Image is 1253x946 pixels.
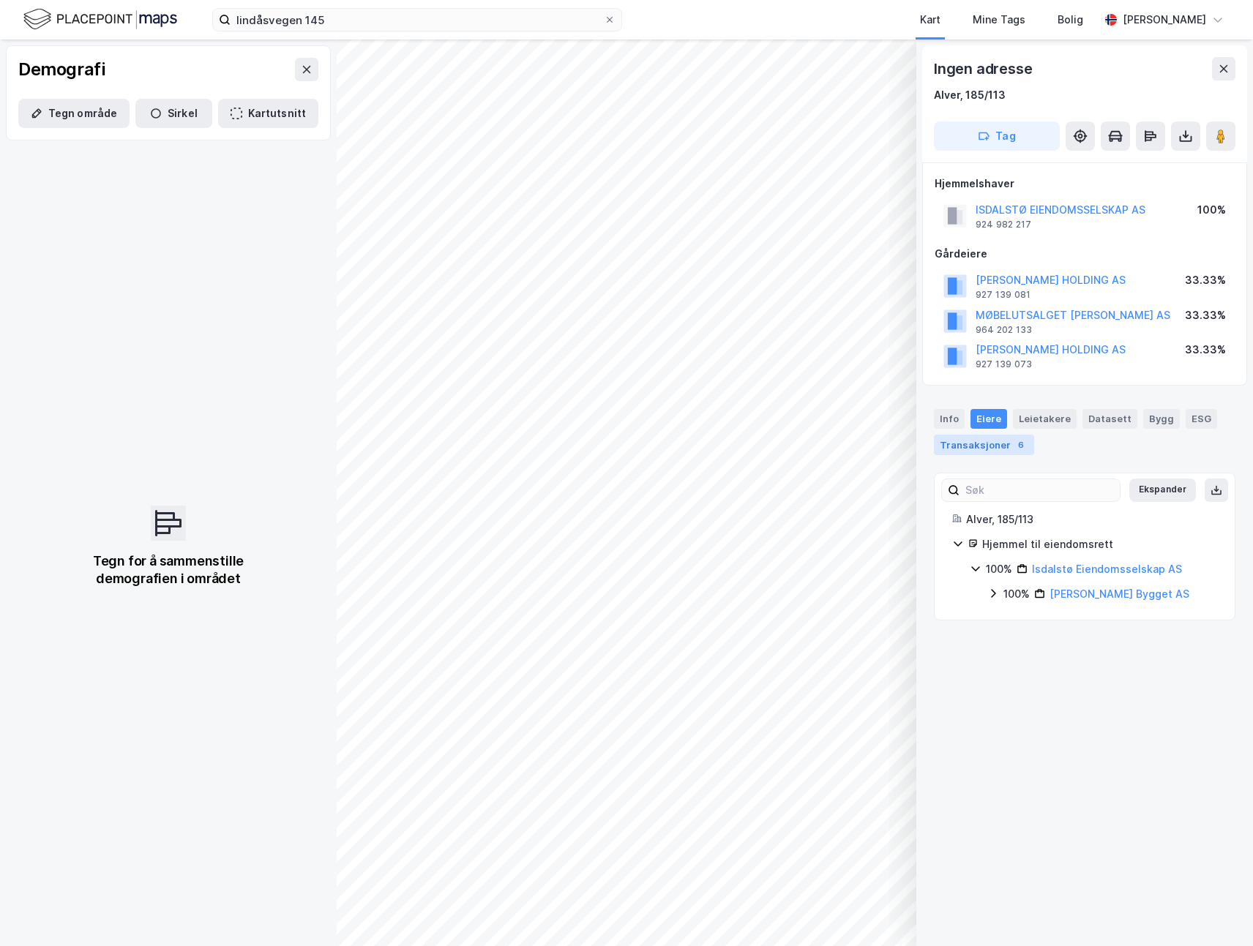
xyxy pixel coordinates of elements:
[960,479,1120,501] input: Søk
[1185,271,1226,289] div: 33.33%
[935,245,1235,263] div: Gårdeiere
[976,324,1032,336] div: 964 202 133
[934,86,1006,104] div: Alver, 185/113
[135,99,212,128] button: Sirkel
[1186,409,1217,428] div: ESG
[1143,409,1180,428] div: Bygg
[986,560,1012,578] div: 100%
[1014,438,1028,452] div: 6
[1003,585,1030,603] div: 100%
[1058,11,1083,29] div: Bolig
[966,511,1217,528] div: Alver, 185/113
[1180,876,1253,946] div: Kontrollprogram for chat
[976,219,1031,230] div: 924 982 217
[18,99,130,128] button: Tegn område
[934,57,1035,80] div: Ingen adresse
[231,9,604,31] input: Søk på adresse, matrikkel, gårdeiere, leietakere eller personer
[1185,307,1226,324] div: 33.33%
[934,409,965,428] div: Info
[976,358,1032,370] div: 927 139 073
[976,289,1031,301] div: 927 139 081
[1032,563,1182,575] a: Isdalstø Eiendomsselskap AS
[1082,409,1137,428] div: Datasett
[1129,478,1196,502] button: Ekspander
[1013,409,1077,428] div: Leietakere
[218,99,318,128] button: Kartutsnitt
[934,121,1060,151] button: Tag
[970,409,1007,428] div: Eiere
[1180,876,1253,946] iframe: Chat Widget
[934,435,1034,455] div: Transaksjoner
[982,536,1217,553] div: Hjemmel til eiendomsrett
[1185,341,1226,358] div: 33.33%
[23,7,177,32] img: logo.f888ab2527a4732fd821a326f86c7f29.svg
[920,11,940,29] div: Kart
[18,58,105,81] div: Demografi
[935,175,1235,192] div: Hjemmelshaver
[1050,588,1189,600] a: [PERSON_NAME] Bygget AS
[1123,11,1206,29] div: [PERSON_NAME]
[973,11,1025,29] div: Mine Tags
[1197,201,1226,219] div: 100%
[75,552,262,588] div: Tegn for å sammenstille demografien i området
